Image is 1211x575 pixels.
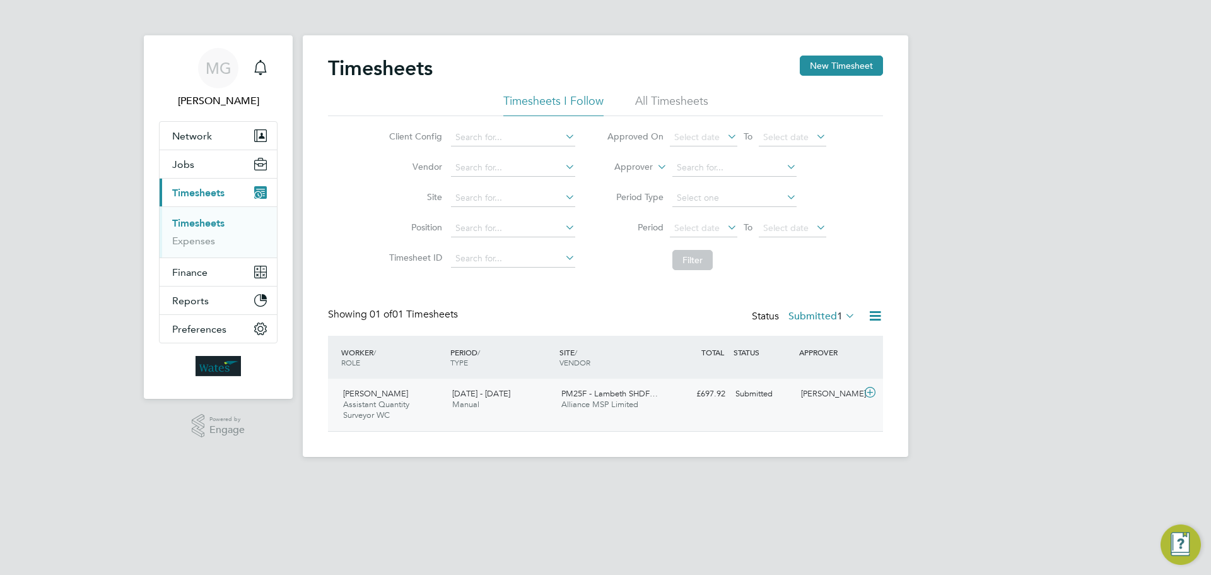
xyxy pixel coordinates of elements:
div: STATUS [730,341,796,364]
span: Network [172,130,212,142]
input: Search for... [451,250,575,268]
input: Search for... [451,220,575,237]
button: Finance [160,258,277,286]
li: Timesheets I Follow [503,93,604,116]
a: Timesheets [172,217,225,229]
div: APPROVER [796,341,862,364]
input: Select one [672,189,797,207]
button: New Timesheet [800,56,883,76]
span: Select date [763,222,809,234]
span: To [740,128,756,145]
span: ROLE [341,357,360,367]
span: [PERSON_NAME] [343,388,408,399]
input: Search for... [451,189,575,207]
nav: Main navigation [144,35,293,399]
a: Powered byEngage [192,414,245,438]
span: / [373,347,376,357]
span: Engage [209,425,245,436]
a: Expenses [172,235,215,247]
span: / [477,347,480,357]
span: TYPE [450,357,468,367]
div: Timesheets [160,206,277,258]
label: Period [607,222,664,233]
label: Submitted [788,310,855,323]
a: MG[PERSON_NAME] [159,48,278,109]
span: Timesheets [172,187,225,199]
span: Select date [763,131,809,143]
label: Approver [596,161,653,174]
span: To [740,219,756,235]
input: Search for... [451,129,575,146]
h2: Timesheets [328,56,433,81]
div: Submitted [730,384,796,405]
label: Position [385,222,442,233]
label: Timesheet ID [385,252,442,263]
div: £697.92 [665,384,730,405]
div: SITE [556,341,665,374]
div: PERIOD [447,341,556,374]
span: MG [206,60,231,76]
img: wates-logo-retina.png [196,356,241,376]
button: Jobs [160,150,277,178]
label: Vendor [385,161,442,172]
button: Engage Resource Center [1161,525,1201,565]
input: Search for... [451,159,575,177]
label: Site [385,191,442,203]
button: Preferences [160,315,277,343]
button: Timesheets [160,179,277,206]
button: Network [160,122,277,150]
button: Reports [160,287,277,314]
span: PM25F - Lambeth SHDF… [561,388,658,399]
a: Go to home page [159,356,278,376]
span: TOTAL [701,347,724,357]
div: WORKER [338,341,447,374]
span: Powered by [209,414,245,425]
span: 01 of [370,308,392,321]
span: [DATE] - [DATE] [452,388,510,399]
span: Assistant Quantity Surveyor WC [343,399,409,420]
span: Mary Green [159,93,278,109]
input: Search for... [672,159,797,177]
span: Select date [674,131,720,143]
span: Reports [172,295,209,307]
span: Finance [172,266,208,278]
span: / [575,347,577,357]
span: 01 Timesheets [370,308,458,321]
label: Approved On [607,131,664,142]
div: Status [752,308,858,326]
label: Period Type [607,191,664,203]
li: All Timesheets [635,93,708,116]
div: [PERSON_NAME] [796,384,862,405]
span: Alliance MSP Limited [561,399,638,410]
label: Client Config [385,131,442,142]
span: Select date [674,222,720,234]
span: 1 [837,310,843,323]
span: VENDOR [559,357,590,367]
span: Preferences [172,323,226,335]
div: Showing [328,308,460,321]
span: Manual [452,399,479,410]
span: Jobs [172,158,194,170]
button: Filter [672,250,713,270]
